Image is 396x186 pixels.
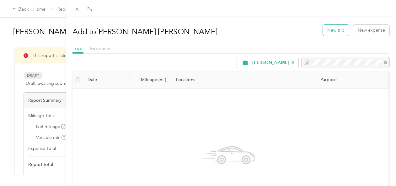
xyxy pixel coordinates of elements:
[323,25,349,36] button: New trip
[252,60,289,65] span: [PERSON_NAME]
[130,71,171,89] th: Mileage (mi)
[83,71,130,89] th: Date
[171,71,315,89] th: Locations
[90,45,111,51] span: Expenses
[353,25,389,36] button: New expense
[72,45,83,51] span: Trips
[361,151,396,186] iframe: Everlance-gr Chat Button Frame
[72,24,217,39] h1: Add to [PERSON_NAME] [PERSON_NAME]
